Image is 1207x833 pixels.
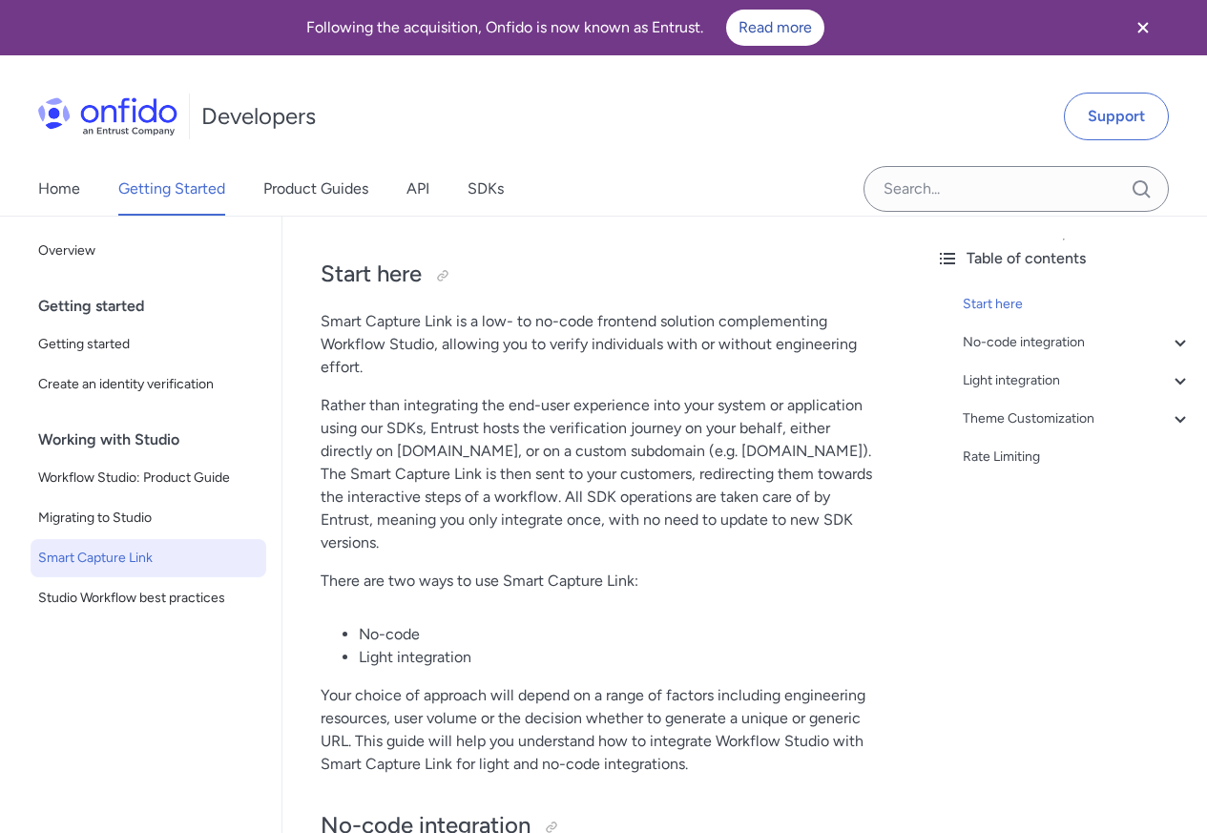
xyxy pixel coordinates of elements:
[963,446,1192,469] a: Rate Limiting
[38,333,259,356] span: Getting started
[31,539,266,577] a: Smart Capture Link
[38,467,259,489] span: Workflow Studio: Product Guide
[201,101,316,132] h1: Developers
[963,407,1192,430] a: Theme Customization
[963,369,1192,392] a: Light integration
[263,162,368,216] a: Product Guides
[359,623,883,646] li: No-code
[468,162,504,216] a: SDKs
[1108,4,1178,52] button: Close banner
[38,421,274,459] div: Working with Studio
[321,259,883,291] h2: Start here
[38,97,177,135] img: Onfido Logo
[38,373,259,396] span: Create an identity verification
[31,365,266,404] a: Create an identity verification
[38,507,259,530] span: Migrating to Studio
[31,325,266,364] a: Getting started
[321,310,883,379] p: Smart Capture Link is a low- to no-code frontend solution complementing Workflow Studio, allowing...
[31,499,266,537] a: Migrating to Studio
[963,331,1192,354] a: No-code integration
[31,232,266,270] a: Overview
[31,459,266,497] a: Workflow Studio: Product Guide
[359,646,883,669] li: Light integration
[726,10,824,46] a: Read more
[23,10,1108,46] div: Following the acquisition, Onfido is now known as Entrust.
[321,684,883,776] p: Your choice of approach will depend on a range of factors including engineering resources, user v...
[963,293,1192,316] a: Start here
[936,247,1192,270] div: Table of contents
[38,239,259,262] span: Overview
[1132,16,1155,39] svg: Close banner
[31,579,266,617] a: Studio Workflow best practices
[118,162,225,216] a: Getting Started
[38,162,80,216] a: Home
[321,394,883,554] p: Rather than integrating the end-user experience into your system or application using our SDKs, E...
[864,166,1169,212] input: Onfido search input field
[321,570,883,593] p: There are two ways to use Smart Capture Link:
[406,162,429,216] a: API
[38,287,274,325] div: Getting started
[38,587,259,610] span: Studio Workflow best practices
[38,547,259,570] span: Smart Capture Link
[1064,93,1169,140] a: Support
